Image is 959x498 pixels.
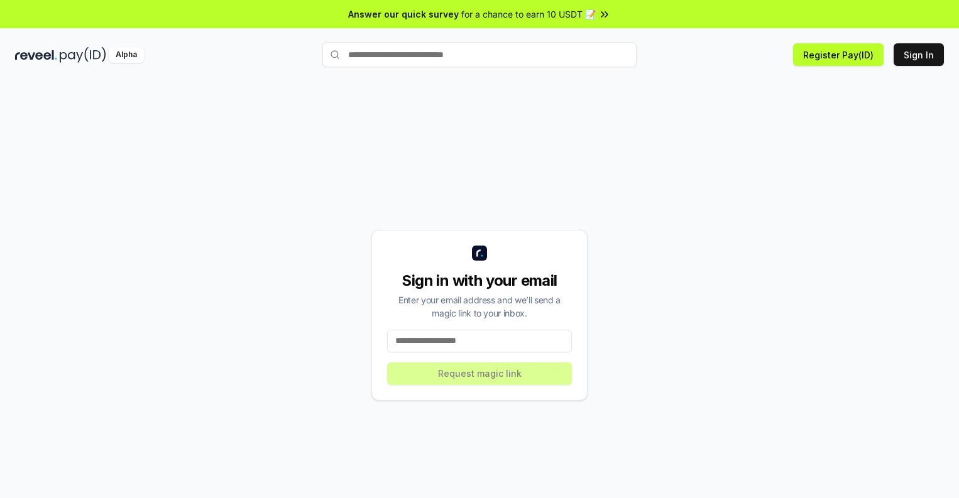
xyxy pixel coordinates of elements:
div: Alpha [109,47,144,63]
div: Enter your email address and we’ll send a magic link to your inbox. [387,293,572,320]
img: reveel_dark [15,47,57,63]
img: pay_id [60,47,106,63]
button: Sign In [894,43,944,66]
button: Register Pay(ID) [793,43,884,66]
span: Answer our quick survey [348,8,459,21]
img: logo_small [472,246,487,261]
span: for a chance to earn 10 USDT 📝 [461,8,596,21]
div: Sign in with your email [387,271,572,291]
